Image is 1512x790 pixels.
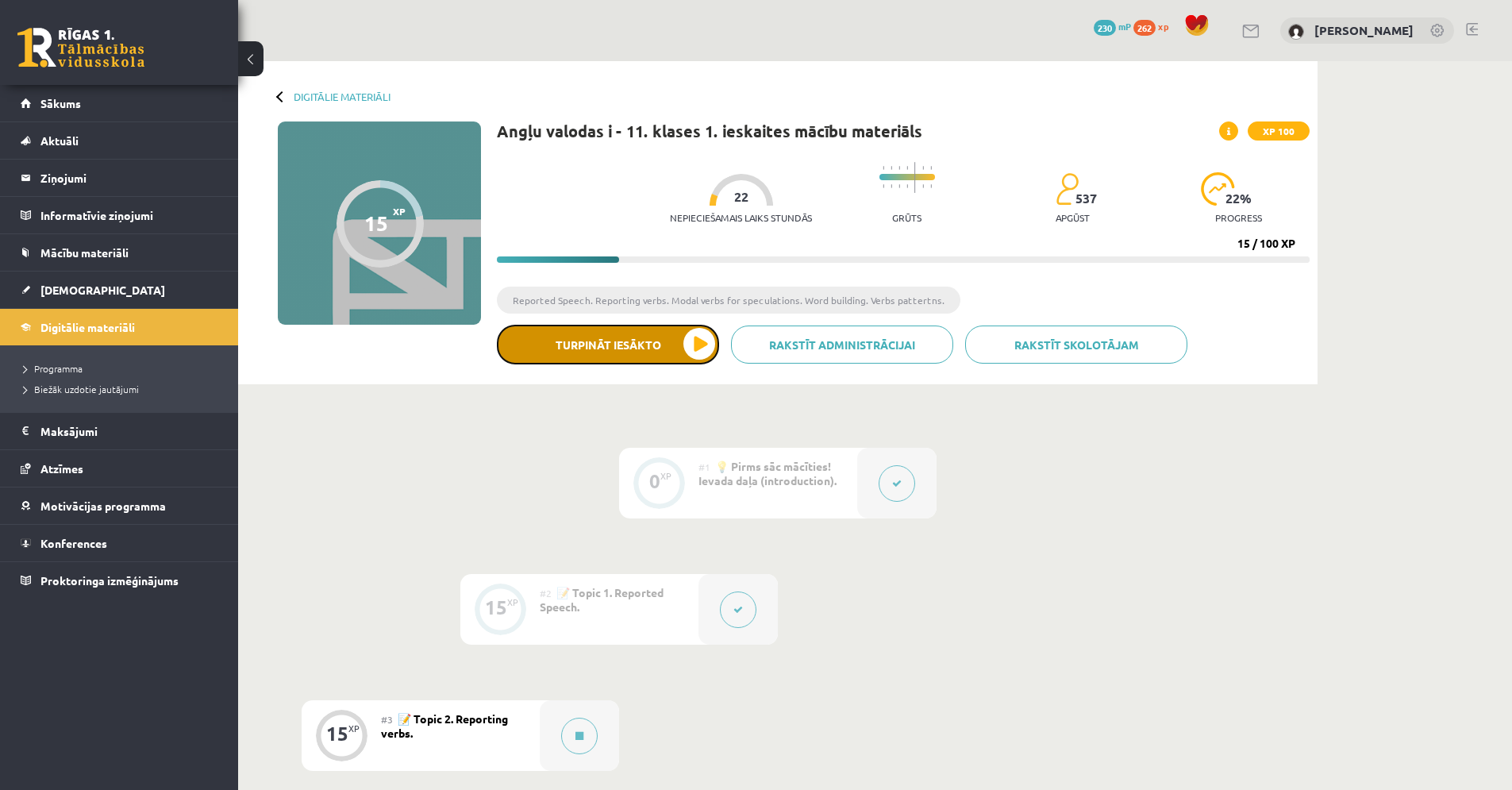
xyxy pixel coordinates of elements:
[40,413,218,449] legend: Maksājumi
[381,713,393,726] span: #3
[734,190,748,204] span: 22
[21,197,218,233] a: Informatīvie ziņojumi
[906,184,908,188] img: icon-short-line-57e1e144782c952c97e751825c79c345078a6d821885a25fce030b3d8c18986b.svg
[40,245,129,260] span: Mācību materiāli
[381,711,508,740] span: 📝 Topic 2. Reporting verbs.
[485,600,507,615] div: 15
[891,184,892,188] img: icon-short-line-57e1e144782c952c97e751825c79c345078a6d821885a25fce030b3d8c18986b.svg
[1133,20,1176,33] a: 262 xp
[670,212,812,223] p: Nepieciešamais laiks stundās
[40,536,107,550] span: Konferences
[891,166,892,170] img: icon-short-line-57e1e144782c952c97e751825c79c345078a6d821885a25fce030b3d8c18986b.svg
[1288,24,1304,40] img: Kate Buliņa
[930,184,932,188] img: icon-short-line-57e1e144782c952c97e751825c79c345078a6d821885a25fce030b3d8c18986b.svg
[922,166,924,170] img: icon-short-line-57e1e144782c952c97e751825c79c345078a6d821885a25fce030b3d8c18986b.svg
[21,525,218,561] a: Konferences
[40,499,166,513] span: Motivācijas programma
[1158,20,1168,33] span: xp
[698,461,710,473] span: #1
[393,206,406,217] span: XP
[326,726,348,741] div: 15
[24,362,83,375] span: Programma
[731,326,953,364] a: Rakstīt administrācijai
[497,287,960,314] li: Reported Speech. Reporting verbs. Modal verbs for speculations. Word building. Verbs pattertns.
[21,160,218,196] a: Ziņojumi
[40,573,179,588] span: Proktoringa izmēģinājums
[24,383,139,395] span: Biežāk uzdotie jautājumi
[930,166,932,170] img: icon-short-line-57e1e144782c952c97e751825c79c345078a6d821885a25fce030b3d8c18986b.svg
[497,121,922,141] h1: Angļu valodas i - 11. klases 1. ieskaites mācību materiāls
[892,212,921,223] p: Grūts
[21,450,218,487] a: Atzīmes
[364,211,388,235] div: 15
[540,585,664,614] span: 📝 Topic 1. Reported Speech.
[883,166,884,170] img: icon-short-line-57e1e144782c952c97e751825c79c345078a6d821885a25fce030b3d8c18986b.svg
[507,598,518,607] div: XP
[906,166,908,170] img: icon-short-line-57e1e144782c952c97e751825c79c345078a6d821885a25fce030b3d8c18986b.svg
[649,474,660,488] div: 0
[1248,121,1310,141] span: XP 100
[21,272,218,308] a: [DEMOGRAPHIC_DATA]
[40,283,165,297] span: [DEMOGRAPHIC_DATA]
[914,162,916,193] img: icon-long-line-d9ea69661e0d244f92f715978eff75569469978d946b2353a9bb055b3ed8787d.svg
[1094,20,1116,36] span: 230
[294,91,391,102] a: Digitālie materiāli
[965,326,1187,364] a: Rakstīt skolotājam
[1201,172,1235,206] img: icon-progress-161ccf0a02000e728c5f80fcf4c31c7af3da0e1684b2b1d7c360e028c24a22f1.svg
[660,472,671,480] div: XP
[1215,212,1262,223] p: progress
[1225,191,1252,206] span: 22 %
[883,184,884,188] img: icon-short-line-57e1e144782c952c97e751825c79c345078a6d821885a25fce030b3d8c18986b.svg
[1133,20,1156,36] span: 262
[1056,212,1090,223] p: apgūst
[348,724,360,733] div: XP
[40,96,81,110] span: Sākums
[21,309,218,345] a: Digitālie materiāli
[540,587,552,599] span: #2
[698,459,837,487] span: 💡 Pirms sāc mācīties! Ievada daļa (introduction).
[17,28,144,67] a: Rīgas 1. Tālmācības vidusskola
[40,197,218,233] legend: Informatīvie ziņojumi
[21,562,218,599] a: Proktoringa izmēģinājums
[1094,20,1131,33] a: 230 mP
[21,487,218,524] a: Motivācijas programma
[40,461,83,476] span: Atzīmes
[21,122,218,159] a: Aktuāli
[1075,191,1097,206] span: 537
[40,133,79,148] span: Aktuāli
[21,413,218,449] a: Maksājumi
[21,234,218,271] a: Mācību materiāli
[1118,20,1131,33] span: mP
[40,320,135,334] span: Digitālie materiāli
[898,184,900,188] img: icon-short-line-57e1e144782c952c97e751825c79c345078a6d821885a25fce030b3d8c18986b.svg
[24,382,222,396] a: Biežāk uzdotie jautājumi
[922,184,924,188] img: icon-short-line-57e1e144782c952c97e751825c79c345078a6d821885a25fce030b3d8c18986b.svg
[24,361,222,376] a: Programma
[497,325,719,364] button: Turpināt iesākto
[898,166,900,170] img: icon-short-line-57e1e144782c952c97e751825c79c345078a6d821885a25fce030b3d8c18986b.svg
[40,160,218,196] legend: Ziņojumi
[1056,172,1079,206] img: students-c634bb4e5e11cddfef0936a35e636f08e4e9abd3cc4e673bd6f9a4125e45ecb1.svg
[1314,22,1414,38] a: [PERSON_NAME]
[21,85,218,121] a: Sākums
